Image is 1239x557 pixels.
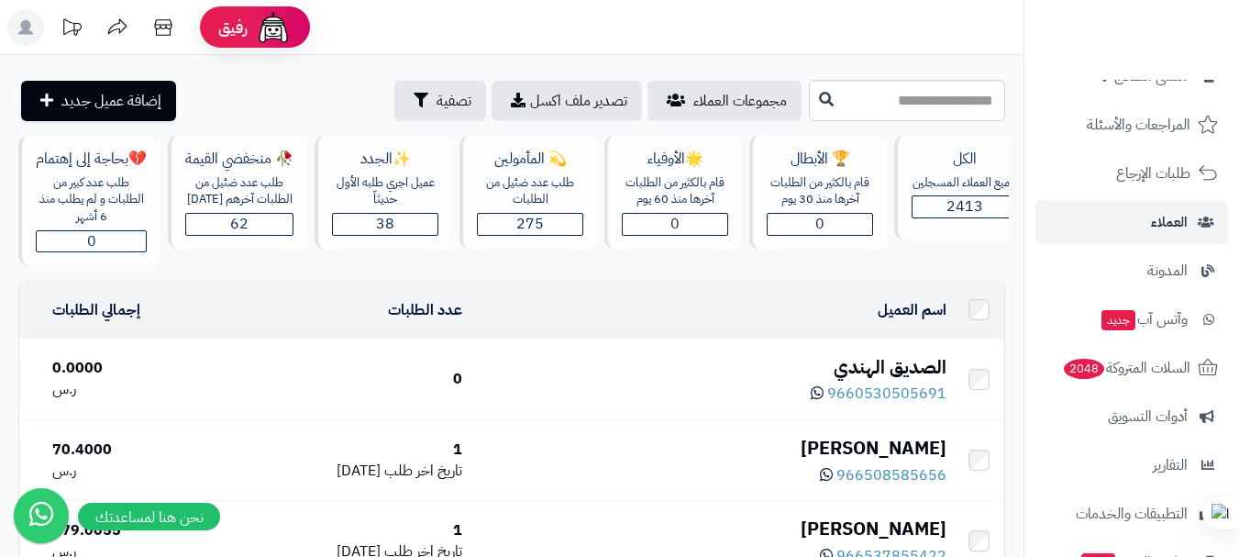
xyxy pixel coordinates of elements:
img: ai-face.png [255,9,292,46]
span: التطبيقات والخدمات [1076,501,1188,527]
div: ر.س [52,461,217,482]
div: قام بالكثير من الطلبات آخرها منذ 60 يوم [622,174,728,208]
a: ✨الجددعميل اجري طلبه الأول حديثاّ38 [311,135,456,266]
div: طلب عدد كبير من الطلبات و لم يطلب منذ 6 أشهر [36,174,147,226]
span: رفيق [218,17,248,39]
a: تصدير ملف اكسل [492,81,642,121]
a: طلبات الإرجاع [1035,151,1228,195]
img: logo-2.png [1114,14,1222,52]
a: 💔بحاجة إلى إهتمامطلب عدد كبير من الطلبات و لم يطلب منذ 6 أشهر0 [15,135,164,266]
span: 0 [815,213,824,235]
div: 🏆 الأبطال [767,149,873,170]
div: [PERSON_NAME] [477,435,946,462]
div: 💔بحاجة إلى إهتمام [36,149,147,170]
span: تصدير ملف اكسل [530,90,627,112]
div: جميع العملاء المسجلين [912,174,1018,192]
div: 🌟الأوفياء [622,149,728,170]
div: 0.0000 [52,358,217,379]
button: تصفية [394,81,486,121]
div: 🥀 منخفضي القيمة [185,149,293,170]
span: المراجعات والأسئلة [1087,112,1190,138]
a: عدد الطلبات [388,299,462,321]
a: وآتس آبجديد [1035,297,1228,341]
span: المدونة [1147,258,1188,284]
span: السلات المتروكة [1062,355,1190,381]
a: 💫 المأمولينطلب عدد ضئيل من الطلبات275 [456,135,601,266]
span: جديد [1101,310,1135,330]
span: 0 [87,230,96,252]
a: إضافة عميل جديد [21,81,176,121]
span: تصفية [437,90,471,112]
a: 🌟الأوفياءقام بالكثير من الطلبات آخرها منذ 60 يوم0 [601,135,746,266]
div: 0 [232,369,462,390]
div: ✨الجدد [332,149,438,170]
span: العملاء [1151,209,1188,235]
a: 966508585656 [820,464,946,486]
div: 1 [232,520,462,541]
span: تاريخ اخر طلب [384,460,462,482]
span: طلبات الإرجاع [1116,161,1190,186]
a: 🥀 منخفضي القيمةطلب عدد ضئيل من الطلبات آخرهم [DATE]62 [164,135,311,266]
span: 2413 [946,195,983,217]
div: الكل [912,149,1018,170]
span: مجموعات العملاء [693,90,787,112]
a: العملاء [1035,200,1228,244]
div: 💫 المأمولين [477,149,583,170]
a: السلات المتروكة2048 [1035,346,1228,390]
a: 🏆 الأبطالقام بالكثير من الطلبات آخرها منذ 30 يوم0 [746,135,891,266]
div: الصديق الهندي [477,354,946,381]
div: قام بالكثير من الطلبات آخرها منذ 30 يوم [767,174,873,208]
a: التطبيقات والخدمات [1035,492,1228,536]
a: اسم العميل [878,299,946,321]
div: [DATE] [232,461,462,482]
a: التقارير [1035,443,1228,487]
a: المدونة [1035,249,1228,293]
a: أدوات التسويق [1035,395,1228,439]
div: عميل اجري طلبه الأول حديثاّ [332,174,438,208]
span: 966508585656 [836,464,946,486]
span: 2048 [1064,359,1105,379]
span: أدوات التسويق [1108,404,1188,429]
a: 9660530505691 [811,383,946,405]
div: [PERSON_NAME] [477,516,946,542]
span: وآتس آب [1100,306,1188,332]
span: التقارير [1153,452,1188,478]
span: 275 [516,213,544,235]
a: الكلجميع العملاء المسجلين2413 [891,135,1035,266]
div: 1 [232,440,462,461]
a: المراجعات والأسئلة [1035,103,1228,147]
span: 9660530505691 [827,383,946,405]
a: مجموعات العملاء [647,81,802,121]
span: 0 [670,213,680,235]
a: إجمالي الطلبات [52,299,140,321]
span: 38 [376,213,394,235]
span: 62 [230,213,249,235]
div: 70.4000 [52,440,217,461]
div: طلب عدد ضئيل من الطلبات آخرهم [DATE] [185,174,293,208]
div: طلب عدد ضئيل من الطلبات [477,174,583,208]
span: إضافة عميل جديد [61,90,161,112]
div: ر.س [52,379,217,400]
a: تحديثات المنصة [49,9,94,50]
